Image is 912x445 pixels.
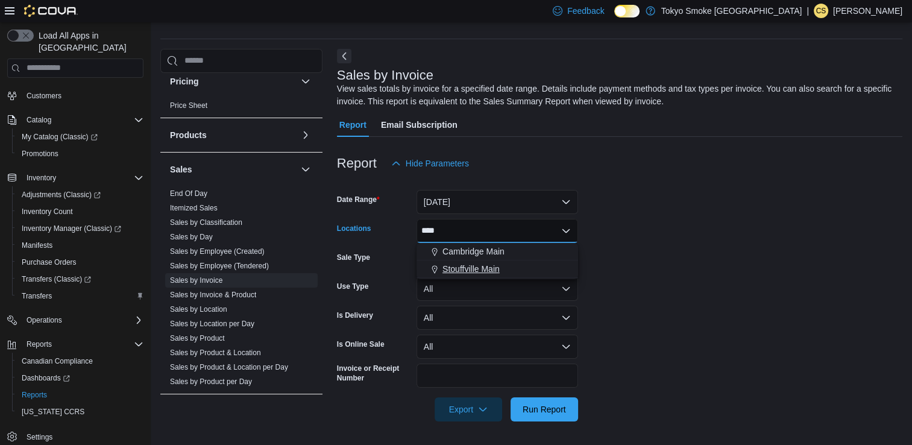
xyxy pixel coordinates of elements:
[417,190,578,214] button: [DATE]
[22,241,52,250] span: Manifests
[12,387,148,403] button: Reports
[17,221,143,236] span: Inventory Manager (Classic)
[22,171,61,185] button: Inventory
[337,311,373,320] label: Is Delivery
[12,271,148,288] a: Transfers (Classic)
[22,274,91,284] span: Transfers (Classic)
[17,221,126,236] a: Inventory Manager (Classic)
[337,83,896,108] div: View sales totals by invoice for a specified date range. Details include payment methods and tax ...
[17,405,89,419] a: [US_STATE] CCRS
[17,371,143,385] span: Dashboards
[170,320,254,328] a: Sales by Location per Day
[22,207,73,216] span: Inventory Count
[22,390,47,400] span: Reports
[170,405,296,417] button: Taxes
[170,75,198,87] h3: Pricing
[22,291,52,301] span: Transfers
[17,354,143,368] span: Canadian Compliance
[417,306,578,330] button: All
[417,243,578,260] button: Cambridge Main
[170,189,207,198] a: End Of Day
[337,253,370,262] label: Sale Type
[337,364,412,383] label: Invoice or Receipt Number
[12,203,148,220] button: Inventory Count
[614,5,640,17] input: Dark Mode
[170,101,207,110] a: Price Sheet
[170,290,256,300] span: Sales by Invoice & Product
[511,397,578,421] button: Run Report
[170,363,288,371] a: Sales by Product & Location per Day
[17,130,102,144] a: My Catalog (Classic)
[22,224,121,233] span: Inventory Manager (Classic)
[22,373,70,383] span: Dashboards
[160,186,322,394] div: Sales
[337,68,433,83] h3: Sales by Invoice
[2,312,148,329] button: Operations
[417,260,578,278] button: Stouffville Main
[435,397,502,421] button: Export
[17,255,143,270] span: Purchase Orders
[417,243,578,278] div: Choose from the following options
[22,430,57,444] a: Settings
[12,288,148,305] button: Transfers
[339,113,366,137] span: Report
[2,336,148,353] button: Reports
[27,173,56,183] span: Inventory
[27,91,61,101] span: Customers
[661,4,802,18] p: Tokyo Smoke [GEOGRAPHIC_DATA]
[170,276,222,285] a: Sales by Invoice
[170,129,296,141] button: Products
[17,147,143,161] span: Promotions
[17,388,52,402] a: Reports
[22,149,58,159] span: Promotions
[523,403,566,415] span: Run Report
[22,171,143,185] span: Inventory
[22,190,101,200] span: Adjustments (Classic)
[406,157,469,169] span: Hide Parameters
[170,333,225,343] span: Sales by Product
[17,272,143,286] span: Transfers (Classic)
[170,203,218,213] span: Itemized Sales
[170,377,252,386] a: Sales by Product per Day
[816,4,826,18] span: CS
[22,356,93,366] span: Canadian Compliance
[12,237,148,254] button: Manifests
[160,98,322,118] div: Pricing
[170,204,218,212] a: Itemized Sales
[27,315,62,325] span: Operations
[170,262,269,270] a: Sales by Employee (Tendered)
[22,337,143,352] span: Reports
[417,335,578,359] button: All
[170,334,225,342] a: Sales by Product
[22,88,143,103] span: Customers
[22,407,84,417] span: [US_STATE] CCRS
[22,113,143,127] span: Catalog
[24,5,78,17] img: Cova
[170,348,261,358] span: Sales by Product & Location
[170,163,296,175] button: Sales
[337,282,368,291] label: Use Type
[17,238,57,253] a: Manifests
[298,162,313,177] button: Sales
[170,233,213,241] a: Sales by Day
[17,204,143,219] span: Inventory Count
[17,388,143,402] span: Reports
[22,113,56,127] button: Catalog
[12,186,148,203] a: Adjustments (Classic)
[298,74,313,89] button: Pricing
[381,113,458,137] span: Email Subscription
[442,397,495,421] span: Export
[12,128,148,145] a: My Catalog (Classic)
[22,429,143,444] span: Settings
[27,339,52,349] span: Reports
[22,313,143,327] span: Operations
[2,428,148,445] button: Settings
[386,151,474,175] button: Hide Parameters
[17,238,143,253] span: Manifests
[561,226,571,236] button: Close list of options
[17,188,143,202] span: Adjustments (Classic)
[17,405,143,419] span: Washington CCRS
[12,403,148,420] button: [US_STATE] CCRS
